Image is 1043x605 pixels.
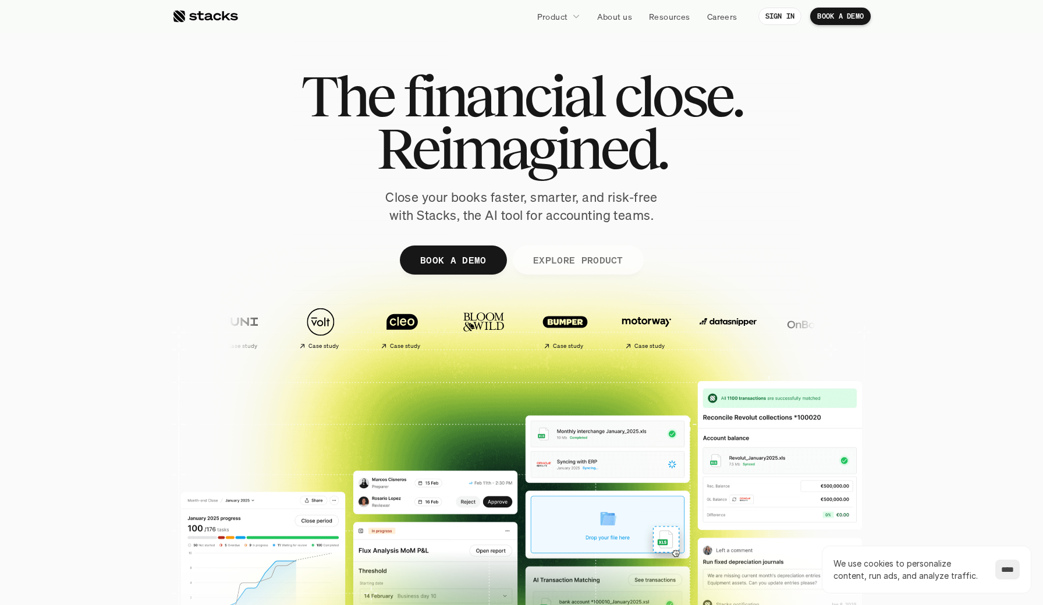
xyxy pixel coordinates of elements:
[137,222,189,230] a: Privacy Policy
[700,6,744,27] a: Careers
[308,343,339,350] h2: Case study
[527,301,603,354] a: Case study
[642,6,697,27] a: Resources
[376,188,667,225] p: Close your books faster, smarter, and risk-free with Stacks, the AI tool for accounting teams.
[390,343,421,350] h2: Case study
[512,245,643,275] a: EXPLORE PRODUCT
[400,245,507,275] a: BOOK A DEMO
[810,8,871,25] a: BOOK A DEMO
[758,8,802,25] a: SIGN IN
[597,10,632,23] p: About us
[609,301,684,354] a: Case study
[707,10,737,23] p: Careers
[537,10,568,23] p: Product
[377,122,667,175] span: Reimagined.
[364,301,440,354] a: Case study
[283,301,359,354] a: Case study
[833,557,984,582] p: We use cookies to personalize content, run ads, and analyze traffic.
[614,70,742,122] span: close.
[227,343,258,350] h2: Case study
[634,343,665,350] h2: Case study
[765,12,795,20] p: SIGN IN
[649,10,690,23] p: Resources
[590,6,639,27] a: About us
[301,70,393,122] span: The
[553,343,584,350] h2: Case study
[403,70,604,122] span: financial
[201,301,277,354] a: Case study
[533,251,623,268] p: EXPLORE PRODUCT
[420,251,487,268] p: BOOK A DEMO
[817,12,864,20] p: BOOK A DEMO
